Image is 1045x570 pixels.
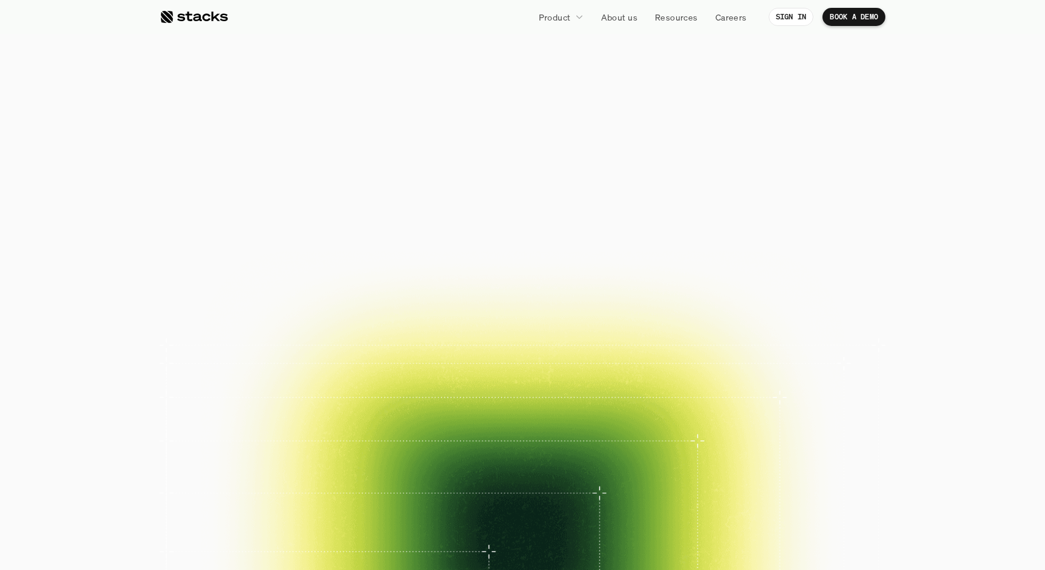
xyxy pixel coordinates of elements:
p: EXPLORE PRODUCT [534,261,628,279]
p: About us [601,11,637,24]
p: SIGN IN [776,13,807,21]
span: close. [619,73,752,127]
p: Careers [715,11,747,24]
p: BOOK A DEMO [417,261,486,279]
h2: Case study [336,409,368,416]
h2: Case study [336,347,368,354]
a: Case study [311,369,386,421]
h2: Case study [249,409,281,416]
p: Resources [655,11,698,24]
a: Case study [224,369,299,421]
p: Product [539,11,571,24]
a: Resources [648,6,705,28]
span: The [293,73,389,127]
p: Close your books faster, smarter, and risk-free with Stacks, the AI tool for accounting teams. [371,196,673,233]
a: Case study [311,307,386,360]
a: BOOK A DEMO [822,8,885,26]
p: BOOK A DEMO [830,13,878,21]
h2: Case study [249,347,281,354]
a: Careers [708,6,754,28]
h2: Case study [597,347,629,354]
a: SIGN IN [769,8,814,26]
p: and more [746,383,821,393]
span: financial [400,73,608,127]
a: About us [594,6,645,28]
a: BOOK A DEMO [396,255,507,285]
a: EXPLORE PRODUCT [513,255,649,285]
a: Case study [572,307,647,360]
span: Reimagined. [372,127,673,181]
a: Case study [224,307,299,360]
